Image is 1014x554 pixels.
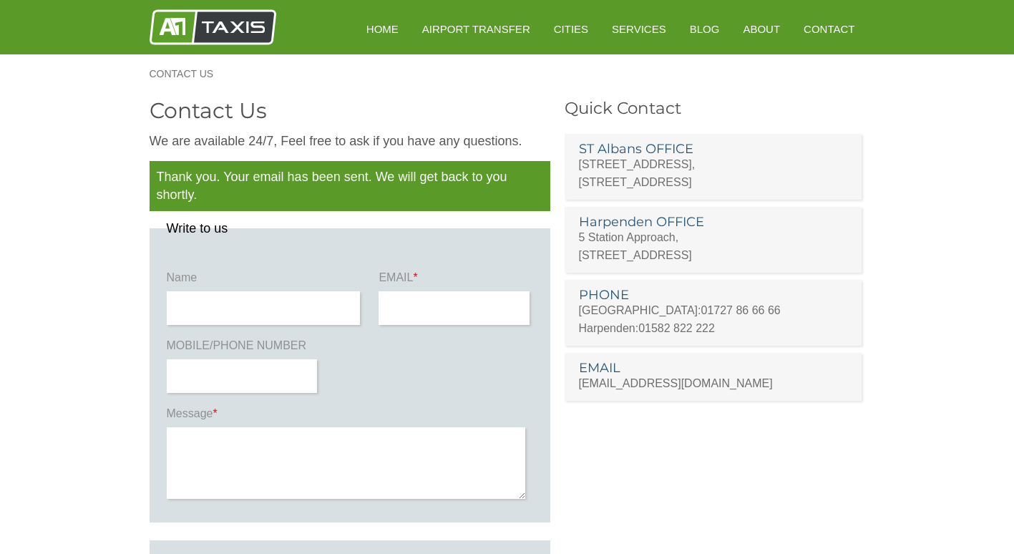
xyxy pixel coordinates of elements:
[579,288,848,301] h3: PHONE
[579,301,848,319] p: [GEOGRAPHIC_DATA]:
[794,11,864,47] a: Contact
[379,270,532,291] label: EMAIL
[579,228,848,264] p: 5 Station Approach, [STREET_ADDRESS]
[544,11,598,47] a: Cities
[412,11,540,47] a: Airport Transfer
[680,11,730,47] a: Blog
[167,406,533,427] label: Message
[579,155,848,191] p: [STREET_ADDRESS], [STREET_ADDRESS]
[579,361,848,374] h3: EMAIL
[150,132,550,150] p: We are available 24/7, Feel free to ask if you have any questions.
[150,161,550,211] p: Thank you. Your email has been sent. We will get back to you shortly.
[638,322,715,334] a: 01582 822 222
[565,100,865,117] h3: Quick Contact
[733,11,790,47] a: About
[602,11,676,47] a: Services
[150,9,276,45] img: A1 Taxis
[150,69,228,79] a: Contact Us
[579,319,848,337] p: Harpenden:
[579,215,848,228] h3: Harpenden OFFICE
[150,100,550,122] h2: Contact Us
[167,338,321,359] label: MOBILE/PHONE NUMBER
[167,270,364,291] label: Name
[356,11,409,47] a: HOME
[701,304,781,316] a: 01727 86 66 66
[579,142,848,155] h3: ST Albans OFFICE
[579,377,773,389] a: [EMAIL_ADDRESS][DOMAIN_NAME]
[167,222,228,235] legend: Write to us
